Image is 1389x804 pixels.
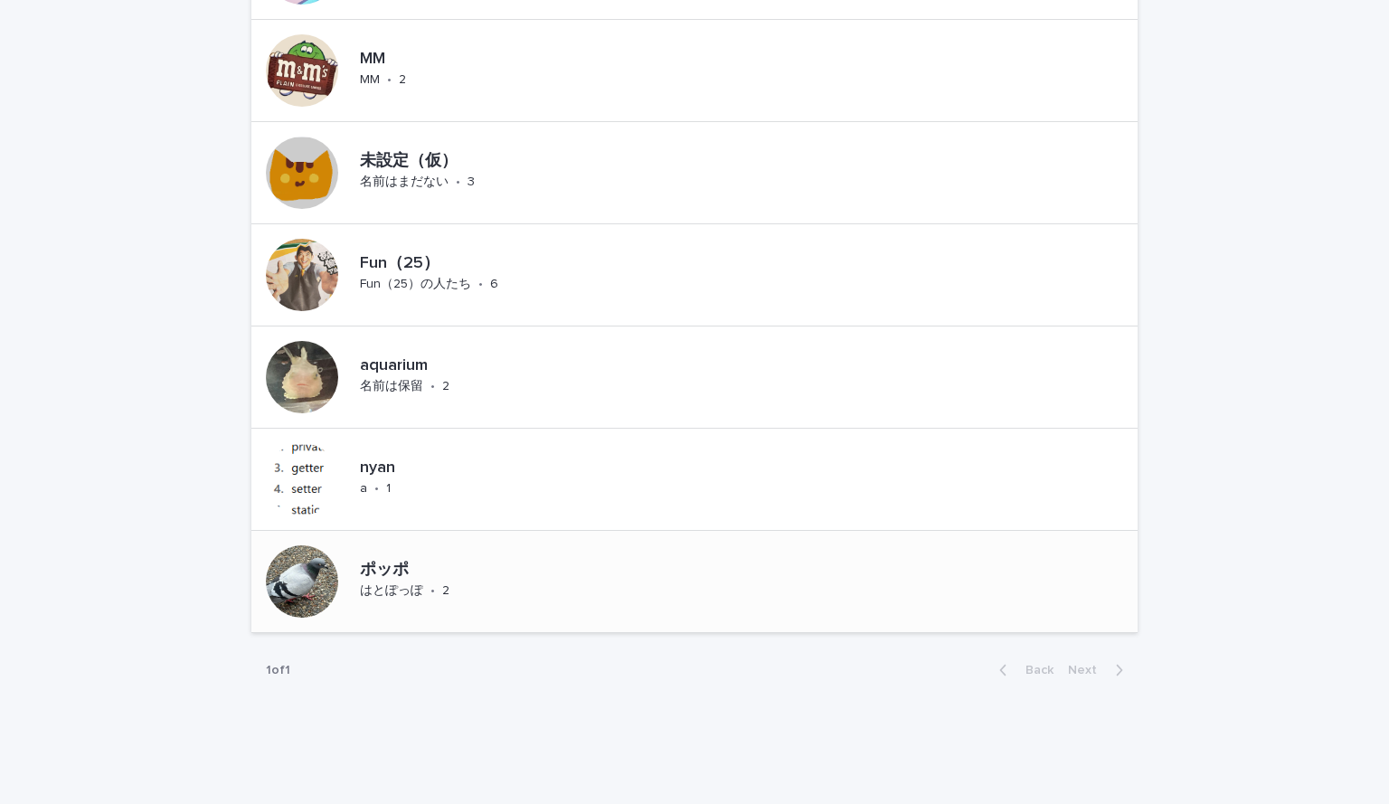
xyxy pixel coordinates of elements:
span: Next [1068,664,1108,676]
p: 2 [442,583,449,599]
span: Back [1015,664,1054,676]
button: Back [985,662,1061,678]
p: はとぽっぽ [360,583,423,599]
p: MM [360,72,380,88]
p: 1 of 1 [251,648,305,693]
a: ポッポはとぽっぽ•2 [251,531,1138,633]
p: 名前は保留 [360,379,423,394]
p: 6 [490,277,498,292]
p: 3 [468,175,475,190]
p: • [478,277,483,292]
p: Fun（25）の人たち [360,277,471,292]
a: 未設定（仮）名前はまだない•3 [251,122,1138,224]
p: aquarium [360,356,517,376]
p: 2 [399,72,406,88]
p: a [360,481,367,497]
p: • [430,379,435,394]
p: 2 [442,379,449,394]
p: • [430,583,435,599]
p: • [374,481,379,497]
p: • [387,72,392,88]
p: ポッポ [360,561,498,581]
p: 名前はまだない [360,175,449,190]
a: Fun（25）Fun（25）の人たち•6 [251,224,1138,326]
p: 1 [386,481,391,497]
p: 未設定（仮） [360,152,572,172]
button: Next [1061,662,1138,678]
p: MM [360,50,431,70]
p: Fun（25） [360,254,578,274]
a: MMMM•2 [251,20,1138,122]
p: • [456,175,460,190]
a: nyana•1 [251,429,1138,531]
a: aquarium名前は保留•2 [251,326,1138,429]
p: nyan [360,459,426,478]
